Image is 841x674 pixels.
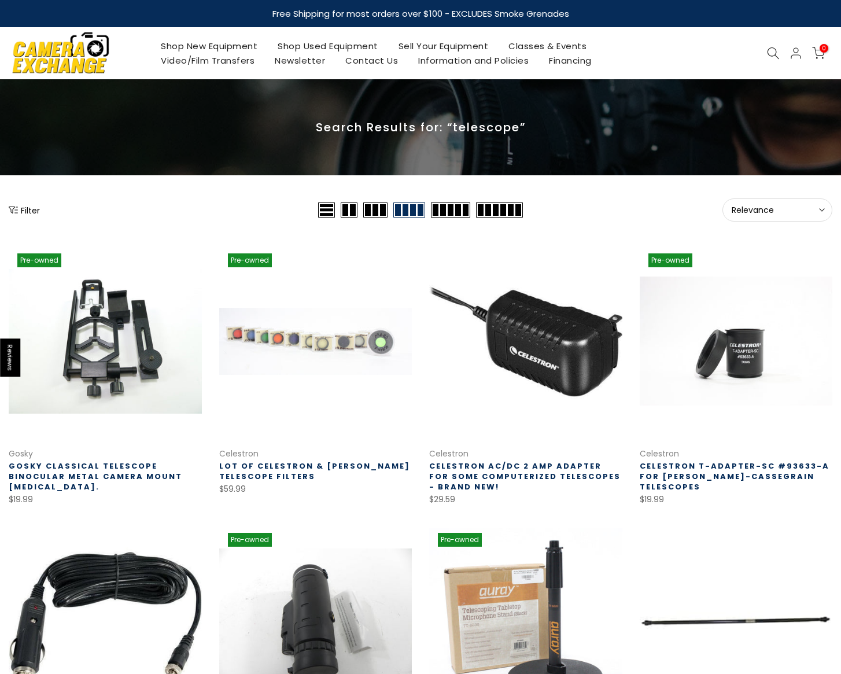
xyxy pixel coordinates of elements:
a: Lot of Celestron & [PERSON_NAME] Telescope Filters [219,461,410,482]
a: Shop Used Equipment [268,39,389,53]
a: Celestron T-Adapter-SC #93633-A for [PERSON_NAME]-Cassegrain Telescopes [640,461,829,492]
span: 0 [820,44,828,53]
a: Gosky Classical Telescope Binocular metal camera mount [MEDICAL_DATA]. [9,461,182,492]
a: Video/Film Transfers [151,53,265,68]
p: Search Results for: “telescope” [9,120,832,135]
a: Newsletter [265,53,335,68]
a: Financing [539,53,602,68]
a: Classes & Events [499,39,597,53]
div: $19.99 [9,492,202,507]
div: $19.99 [640,492,833,507]
a: Information and Policies [408,53,539,68]
a: Contact Us [335,53,408,68]
button: Relevance [722,198,832,222]
span: Relevance [732,205,823,215]
a: Sell Your Equipment [388,39,499,53]
a: Celestron [640,448,679,459]
a: Celestron [429,448,469,459]
div: $59.99 [219,482,412,496]
a: Shop New Equipment [151,39,268,53]
a: Celestron AC/DC 2 Amp Adapter for Some Computerized Telescopes - BRAND NEW! [429,461,621,492]
a: 0 [812,47,825,60]
div: $29.59 [429,492,622,507]
a: Celestron [219,448,259,459]
a: Gosky [9,448,33,459]
button: Show filters [9,204,40,216]
strong: Free Shipping for most orders over $100 - EXCLUDES Smoke Grenades [272,8,569,20]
